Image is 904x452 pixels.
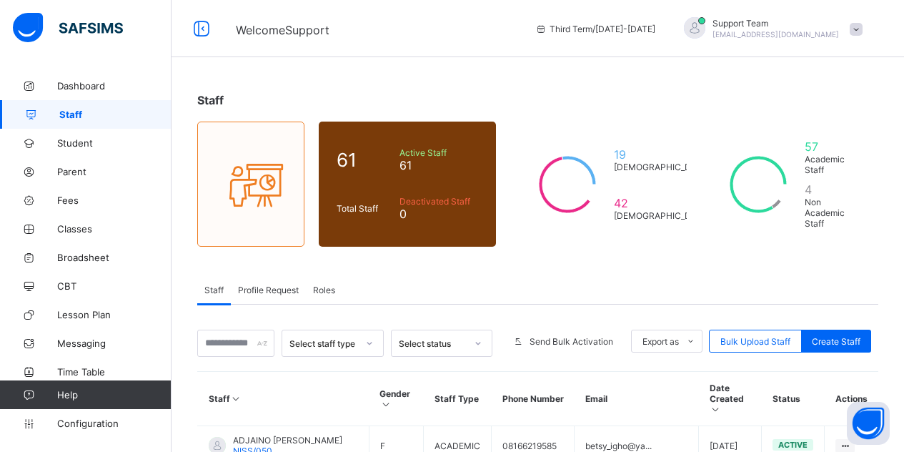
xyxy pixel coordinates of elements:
span: Lesson Plan [57,309,172,320]
span: ADJAINO [PERSON_NAME] [233,435,342,446]
div: Select status [399,338,466,349]
span: Staff [197,93,224,107]
span: Export as [642,336,679,347]
span: [EMAIL_ADDRESS][DOMAIN_NAME] [712,30,839,39]
span: Broadsheet [57,252,172,263]
span: Time Table [57,366,172,378]
span: Parent [57,166,172,177]
th: Email [575,372,699,426]
div: Total Staff [333,200,396,217]
span: 61 [337,149,392,171]
i: Sort in Ascending Order [379,399,392,410]
span: 61 [399,158,477,172]
span: Dashboard [57,80,172,92]
span: Academic Staff [805,154,860,175]
span: Messaging [57,338,172,349]
span: 57 [805,139,860,154]
span: CBT [57,280,172,292]
span: active [778,440,808,450]
th: Staff Type [424,372,492,426]
div: Select staff type [289,338,357,349]
span: 42 [614,196,710,210]
span: Create Staff [812,336,860,347]
span: [DEMOGRAPHIC_DATA] [614,210,710,221]
span: Fees [57,195,172,206]
span: 0 [399,207,477,221]
i: Sort in Ascending Order [710,404,722,415]
span: Support Team [712,18,839,29]
div: SupportTeam [670,17,870,41]
span: Staff [59,109,172,120]
span: Roles [313,285,335,295]
span: Non Academic Staff [805,197,860,229]
span: 19 [614,147,710,162]
button: Open asap [847,402,890,445]
th: Actions [825,372,878,426]
i: Sort in Ascending Order [230,393,242,404]
span: Profile Request [238,285,299,295]
span: Welcome Support [236,23,329,37]
span: session/term information [535,24,655,34]
th: Gender [369,372,424,426]
span: Active Staff [399,147,477,158]
th: Date Created [699,372,762,426]
img: safsims [13,13,123,43]
span: Staff [204,285,224,295]
span: [DEMOGRAPHIC_DATA] [614,162,710,172]
span: Classes [57,223,172,235]
th: Phone Number [492,372,575,426]
th: Status [762,372,825,426]
span: Bulk Upload Staff [720,336,790,347]
span: 4 [805,182,860,197]
span: Deactivated Staff [399,196,477,207]
span: Configuration [57,418,171,429]
th: Staff [198,372,369,426]
span: Student [57,137,172,149]
span: Help [57,389,171,401]
span: Send Bulk Activation [530,336,613,347]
